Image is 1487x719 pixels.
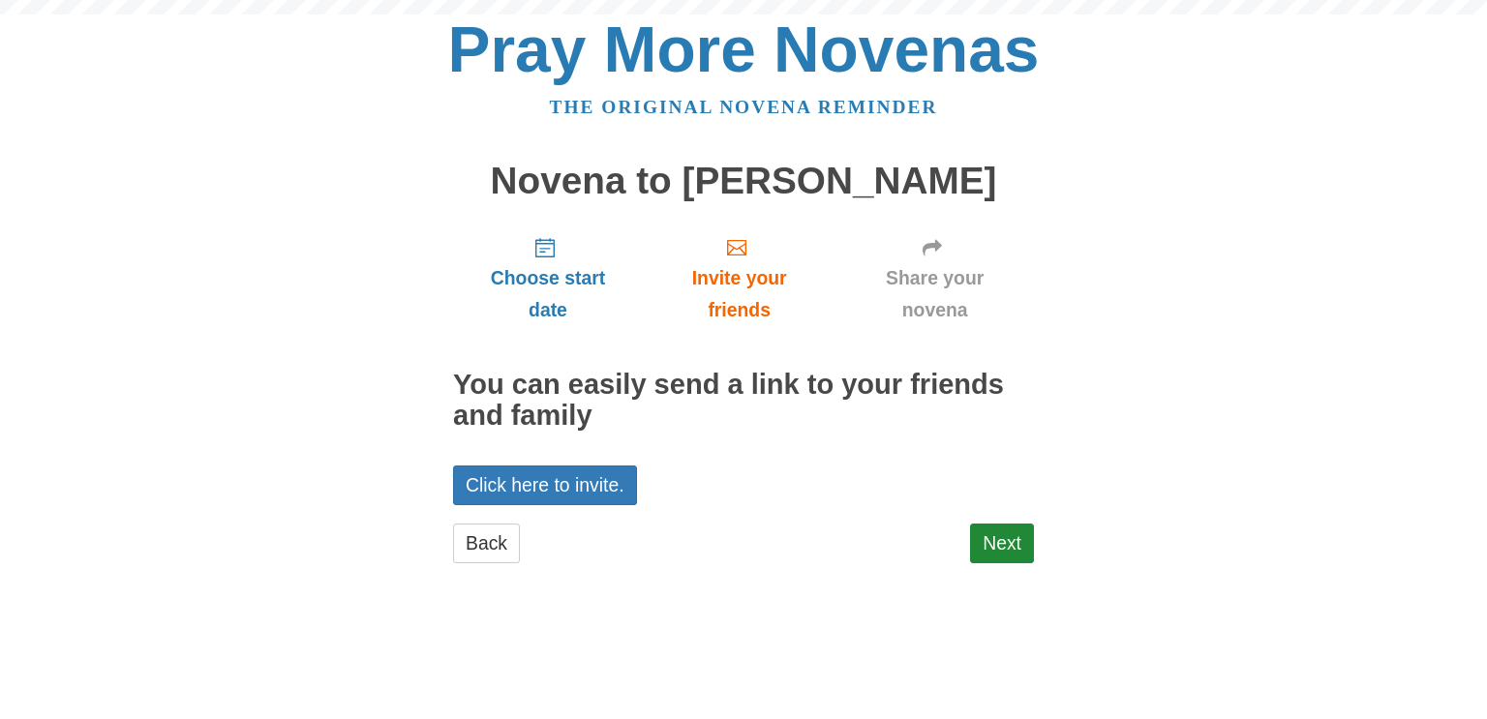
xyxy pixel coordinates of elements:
h2: You can easily send a link to your friends and family [453,370,1034,432]
a: Choose start date [453,221,643,336]
a: Pray More Novenas [448,14,1040,85]
a: Click here to invite. [453,465,637,505]
a: Next [970,524,1034,563]
a: The original novena reminder [550,97,938,117]
span: Choose start date [472,262,623,326]
h1: Novena to [PERSON_NAME] [453,161,1034,202]
a: Back [453,524,520,563]
a: Invite your friends [643,221,835,336]
a: Share your novena [835,221,1034,336]
span: Invite your friends [662,262,816,326]
span: Share your novena [855,262,1015,326]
